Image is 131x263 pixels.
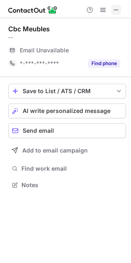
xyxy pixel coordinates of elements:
[8,34,126,41] div: --
[22,147,88,154] span: Add to email campaign
[23,127,54,134] span: Send email
[20,47,69,54] span: Email Unavailable
[8,25,50,33] div: Cbc Meubles
[8,163,126,174] button: Find work email
[8,84,126,99] button: save-profile-one-click
[8,179,126,191] button: Notes
[88,59,120,68] button: Reveal Button
[8,143,126,158] button: Add to email campaign
[23,108,110,114] span: AI write personalized message
[8,5,58,15] img: ContactOut v5.3.10
[8,123,126,138] button: Send email
[23,88,112,94] div: Save to List / ATS / CRM
[8,103,126,118] button: AI write personalized message
[21,165,123,172] span: Find work email
[21,181,123,189] span: Notes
